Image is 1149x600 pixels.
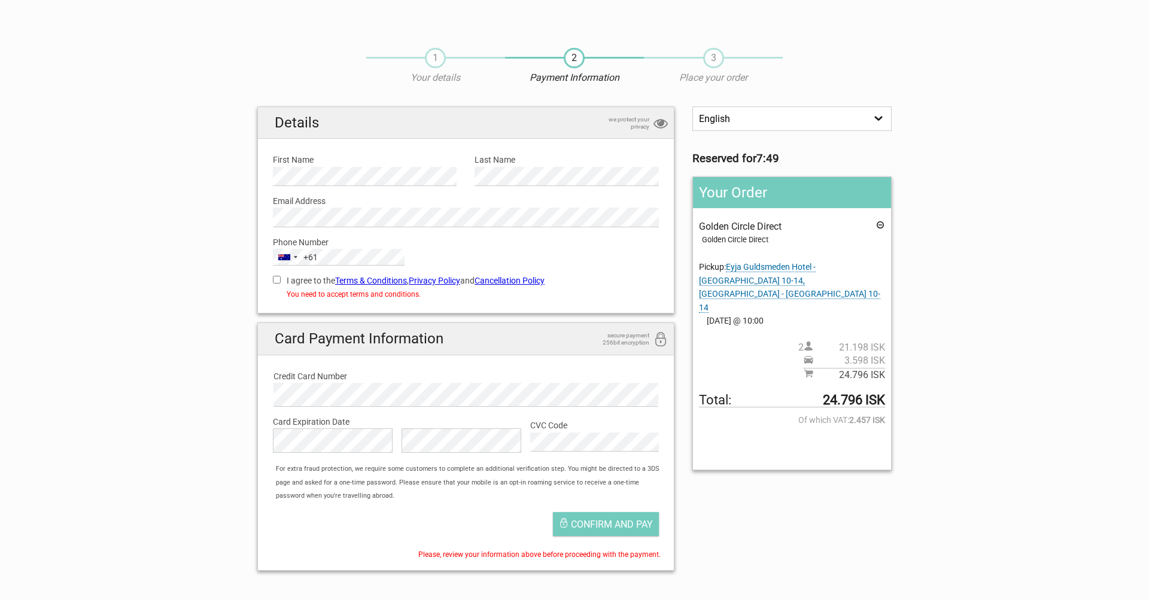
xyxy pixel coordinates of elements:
h3: Reserved for [692,152,892,165]
p: Place your order [644,71,783,84]
button: Selected country [273,249,318,265]
h2: Details [258,107,674,139]
a: Terms & Conditions [335,276,407,285]
label: CVC Code [530,419,659,432]
i: privacy protection [653,116,668,132]
span: Pickup: [699,262,880,312]
h2: Your Order [693,177,891,208]
span: 2 [564,48,585,68]
span: Subtotal [804,368,885,382]
label: Card Expiration Date [273,415,659,428]
span: Golden Circle Direct [699,221,782,232]
label: Credit Card Number [273,370,658,383]
strong: 7:49 [756,152,779,165]
label: Phone Number [273,236,659,249]
span: Pickup price [804,354,885,367]
button: Open LiveChat chat widget [138,19,152,33]
span: Change pickup place [699,262,880,312]
span: we protect your privacy [589,116,649,130]
i: 256bit encryption [653,332,668,348]
button: Confirm and pay [553,512,659,536]
div: +61 [303,251,318,264]
label: First Name [273,153,457,166]
a: Cancellation Policy [475,276,545,285]
label: Last Name [475,153,658,166]
p: We're away right now. Please check back later! [17,21,135,31]
span: 3 [703,48,724,68]
span: Of which VAT: [699,413,885,427]
h2: Card Payment Information [258,323,674,355]
div: For extra fraud protection, we require some customers to complete an additional verification step... [270,462,674,502]
span: 21.198 ISK [813,341,885,354]
span: 24.796 ISK [813,368,885,382]
label: I agree to the , and [273,274,659,287]
a: Privacy Policy [409,276,460,285]
strong: 24.796 ISK [823,394,885,407]
p: Payment Information [505,71,644,84]
span: secure payment 256bit encryption [589,332,649,346]
span: Total to be paid [699,394,885,407]
strong: 2.457 ISK [849,413,885,427]
div: You need to accept terms and conditions. [273,288,659,301]
span: 2 person(s) [798,341,885,354]
label: Email Address [273,194,659,208]
span: 1 [425,48,446,68]
span: [DATE] @ 10:00 [699,314,885,327]
span: 3.598 ISK [813,354,885,367]
div: Golden Circle Direct [702,233,885,246]
div: Please, review your information above before proceeding with the payment. [264,548,668,561]
p: Your details [366,71,505,84]
span: Confirm and pay [571,519,653,530]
